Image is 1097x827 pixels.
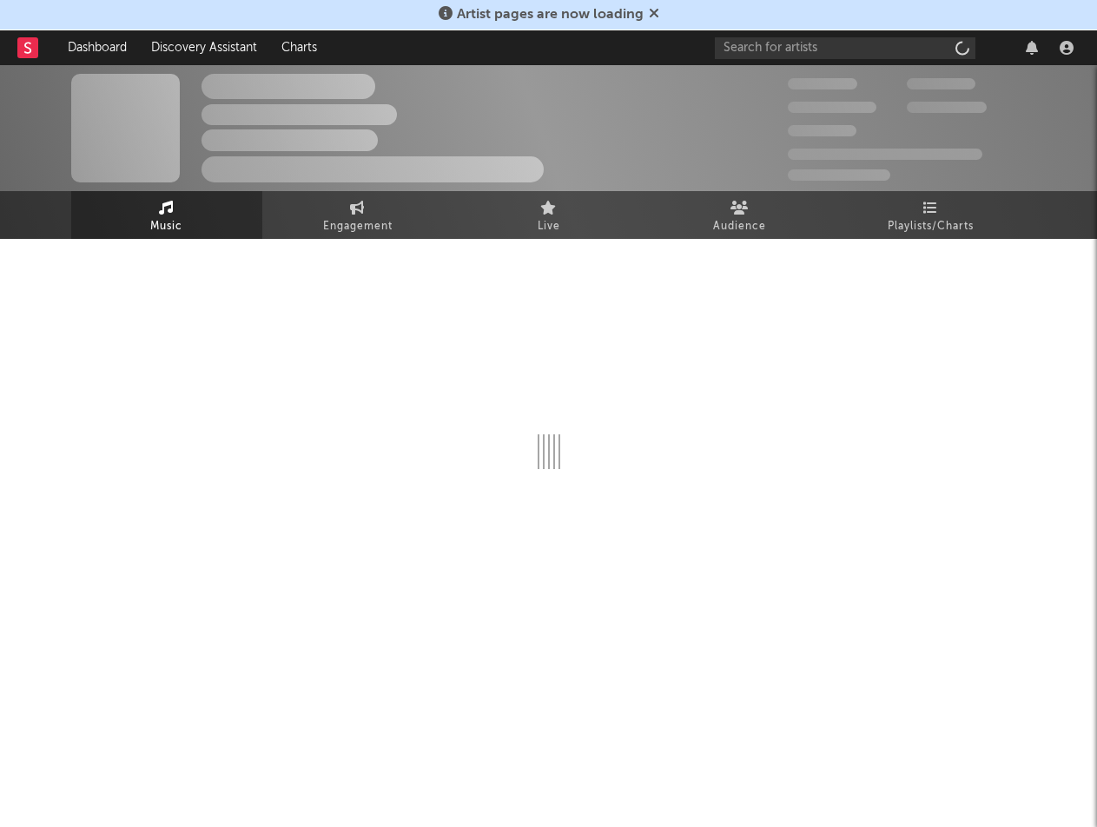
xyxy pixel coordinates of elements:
a: Audience [644,191,836,239]
span: Jump Score: 85.0 [788,169,890,181]
span: Engagement [323,216,393,237]
span: Live [538,216,560,237]
span: Music [150,216,182,237]
a: Charts [269,30,329,65]
span: 50,000,000 [788,102,876,113]
a: Discovery Assistant [139,30,269,65]
a: Playlists/Charts [836,191,1027,239]
span: 50,000,000 Monthly Listeners [788,149,982,160]
span: 100,000 [788,125,856,136]
input: Search for artists [715,37,975,59]
span: Dismiss [649,8,659,22]
span: Audience [713,216,766,237]
span: 300,000 [788,78,857,89]
a: Live [453,191,644,239]
a: Dashboard [56,30,139,65]
span: Artist pages are now loading [457,8,644,22]
span: 100,000 [907,78,975,89]
span: 1,000,000 [907,102,987,113]
a: Engagement [262,191,453,239]
span: Playlists/Charts [888,216,974,237]
a: Music [71,191,262,239]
